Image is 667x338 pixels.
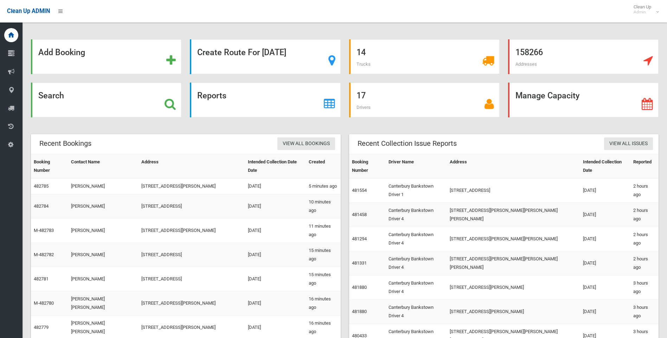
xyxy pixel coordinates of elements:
th: Address [447,154,580,178]
td: 2 hours ago [630,227,659,251]
a: 14 Trucks [349,39,500,74]
th: Booking Number [349,154,386,178]
a: 482779 [34,325,49,330]
strong: 14 [357,47,366,57]
a: 482781 [34,276,49,281]
td: [STREET_ADDRESS] [139,267,245,291]
strong: Search [38,91,64,100]
a: 481554 [352,188,367,193]
td: 2 hours ago [630,178,659,203]
td: [STREET_ADDRESS][PERSON_NAME][PERSON_NAME][PERSON_NAME] [447,203,580,227]
span: Addresses [515,61,537,67]
a: 481331 [352,260,367,266]
span: Clean Up ADMIN [7,8,50,14]
td: [STREET_ADDRESS][PERSON_NAME] [447,275,580,300]
th: Intended Collection Date [580,154,630,178]
a: M-482780 [34,300,54,306]
td: [PERSON_NAME] [68,194,139,219]
td: [DATE] [580,251,630,275]
a: Search [31,83,181,117]
a: 17 Drivers [349,83,500,117]
td: [STREET_ADDRESS] [447,178,580,203]
th: Intended Collection Date Date [245,154,306,178]
td: [DATE] [580,203,630,227]
td: 3 hours ago [630,275,659,300]
th: Booking Number [31,154,68,178]
td: 10 minutes ago [306,194,341,219]
td: Canterbury Bankstown Driver 4 [386,227,447,251]
header: Recent Bookings [31,137,100,150]
td: [STREET_ADDRESS][PERSON_NAME][PERSON_NAME][PERSON_NAME] [447,251,580,275]
td: 15 minutes ago [306,243,341,267]
a: 481458 [352,212,367,217]
td: [STREET_ADDRESS][PERSON_NAME] [139,219,245,243]
td: [DATE] [245,267,306,291]
td: [STREET_ADDRESS][PERSON_NAME] [139,178,245,194]
td: [DATE] [580,275,630,300]
a: 482784 [34,203,49,209]
td: 3 hours ago [630,300,659,324]
th: Contact Name [68,154,139,178]
strong: Create Route For [DATE] [197,47,286,57]
span: Trucks [357,61,371,67]
td: 5 minutes ago [306,178,341,194]
a: 482785 [34,183,49,189]
a: Reports [190,83,340,117]
td: [STREET_ADDRESS][PERSON_NAME] [139,291,245,316]
td: Canterbury Bankstown Driver 4 [386,251,447,275]
th: Driver Name [386,154,447,178]
td: Canterbury Bankstown Driver 4 [386,203,447,227]
a: View All Bookings [277,137,335,150]
td: [PERSON_NAME] [PERSON_NAME] [68,291,139,316]
th: Created [306,154,341,178]
td: [DATE] [245,178,306,194]
td: 2 hours ago [630,251,659,275]
td: [DATE] [245,219,306,243]
a: 481880 [352,285,367,290]
a: 481880 [352,309,367,314]
th: Reported [630,154,659,178]
td: [DATE] [245,194,306,219]
td: [DATE] [580,227,630,251]
a: 481294 [352,236,367,241]
strong: Manage Capacity [515,91,579,100]
strong: Add Booking [38,47,85,57]
header: Recent Collection Issue Reports [349,137,465,150]
td: [PERSON_NAME] [68,219,139,243]
a: Create Route For [DATE] [190,39,340,74]
td: [DATE] [580,178,630,203]
td: [PERSON_NAME] [68,243,139,267]
td: [DATE] [245,291,306,316]
td: [STREET_ADDRESS] [139,243,245,267]
th: Address [139,154,245,178]
a: M-482783 [34,228,54,233]
small: Admin [634,9,651,15]
span: Clean Up [630,4,658,15]
td: 16 minutes ago [306,291,341,316]
td: 11 minutes ago [306,219,341,243]
td: [STREET_ADDRESS][PERSON_NAME] [447,300,580,324]
td: Canterbury Bankstown Driver 1 [386,178,447,203]
td: [STREET_ADDRESS] [139,194,245,219]
strong: Reports [197,91,226,100]
strong: 158266 [515,47,543,57]
a: M-482782 [34,252,54,257]
a: Add Booking [31,39,181,74]
td: [DATE] [245,243,306,267]
a: View All Issues [604,137,653,150]
a: Manage Capacity [508,83,659,117]
td: Canterbury Bankstown Driver 4 [386,275,447,300]
td: [PERSON_NAME] [68,178,139,194]
strong: 17 [357,91,366,100]
a: 158266 Addresses [508,39,659,74]
td: [PERSON_NAME] [68,267,139,291]
td: 2 hours ago [630,203,659,227]
td: [DATE] [580,300,630,324]
td: 15 minutes ago [306,267,341,291]
td: [STREET_ADDRESS][PERSON_NAME][PERSON_NAME] [447,227,580,251]
span: Drivers [357,105,371,110]
td: Canterbury Bankstown Driver 4 [386,300,447,324]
